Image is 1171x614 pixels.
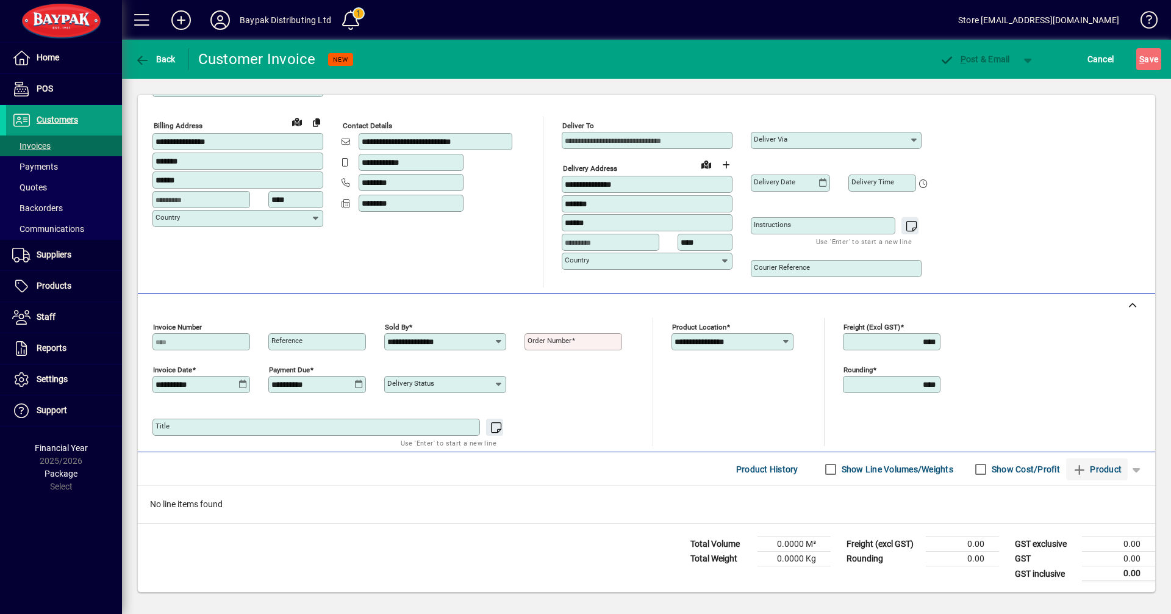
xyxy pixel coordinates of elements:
[37,281,71,291] span: Products
[736,460,798,479] span: Product History
[162,9,201,31] button: Add
[816,234,912,248] mat-hint: Use 'Enter' to start a new line
[37,312,56,322] span: Staff
[1082,537,1155,552] td: 0.00
[156,213,180,222] mat-label: Country
[6,333,122,364] a: Reports
[731,458,803,480] button: Product History
[528,336,571,345] mat-label: Order number
[961,54,966,64] span: P
[958,10,1119,30] div: Store [EMAIL_ADDRESS][DOMAIN_NAME]
[757,537,831,552] td: 0.0000 M³
[387,379,434,388] mat-label: Delivery status
[754,220,791,229] mat-label: Instructions
[754,263,810,272] mat-label: Courier Reference
[201,9,240,31] button: Profile
[153,366,192,374] mat-label: Invoice date
[37,84,53,93] span: POS
[757,552,831,566] td: 0.0000 Kg
[12,162,58,172] span: Payments
[6,135,122,156] a: Invoices
[839,463,953,475] label: Show Line Volumes/Weights
[122,48,189,70] app-page-header-button: Back
[6,74,122,104] a: POS
[269,366,310,374] mat-label: Payment due
[939,54,1010,64] span: ost & Email
[385,323,409,331] mat-label: Sold by
[6,219,122,239] a: Communications
[240,10,331,30] div: Baypak Distributing Ltd
[12,141,51,151] span: Invoices
[37,343,66,353] span: Reports
[153,323,202,331] mat-label: Invoice number
[287,112,307,131] a: View on map
[37,115,78,125] span: Customers
[1139,54,1144,64] span: S
[1084,48,1117,70] button: Cancel
[840,552,926,566] td: Rounding
[562,121,594,130] mat-label: Deliver To
[6,156,122,177] a: Payments
[37,374,68,384] span: Settings
[156,422,170,430] mat-label: Title
[565,256,589,264] mat-label: Country
[401,436,496,450] mat-hint: Use 'Enter' to start a new line
[754,178,795,186] mat-label: Delivery date
[271,336,303,345] mat-label: Reference
[684,552,757,566] td: Total Weight
[132,48,179,70] button: Back
[754,135,787,143] mat-label: Deliver via
[1087,49,1114,69] span: Cancel
[1066,458,1128,480] button: Product
[138,486,1155,523] div: No line items found
[716,155,736,175] button: Choose address
[6,364,122,395] a: Settings
[1009,566,1082,582] td: GST inclusive
[135,54,176,64] span: Back
[672,323,726,331] mat-label: Product location
[45,469,77,479] span: Package
[1131,2,1156,42] a: Knowledge Base
[6,43,122,73] a: Home
[6,177,122,198] a: Quotes
[840,537,926,552] td: Freight (excl GST)
[1072,460,1122,479] span: Product
[35,443,88,453] span: Financial Year
[926,537,999,552] td: 0.00
[37,405,67,415] span: Support
[37,250,71,259] span: Suppliers
[12,224,84,234] span: Communications
[333,56,348,63] span: NEW
[198,49,316,69] div: Customer Invoice
[926,552,999,566] td: 0.00
[684,537,757,552] td: Total Volume
[6,302,122,333] a: Staff
[843,366,873,374] mat-label: Rounding
[6,240,122,270] a: Suppliers
[843,323,900,331] mat-label: Freight (excl GST)
[851,178,894,186] mat-label: Delivery time
[933,48,1016,70] button: Post & Email
[1082,552,1155,566] td: 0.00
[1139,49,1158,69] span: ave
[989,463,1060,475] label: Show Cost/Profit
[37,52,59,62] span: Home
[6,395,122,426] a: Support
[307,112,326,132] button: Copy to Delivery address
[1009,552,1082,566] td: GST
[6,271,122,302] a: Products
[12,203,63,213] span: Backorders
[697,154,716,174] a: View on map
[6,198,122,219] a: Backorders
[12,182,47,192] span: Quotes
[1009,537,1082,552] td: GST exclusive
[1136,48,1161,70] button: Save
[1082,566,1155,582] td: 0.00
